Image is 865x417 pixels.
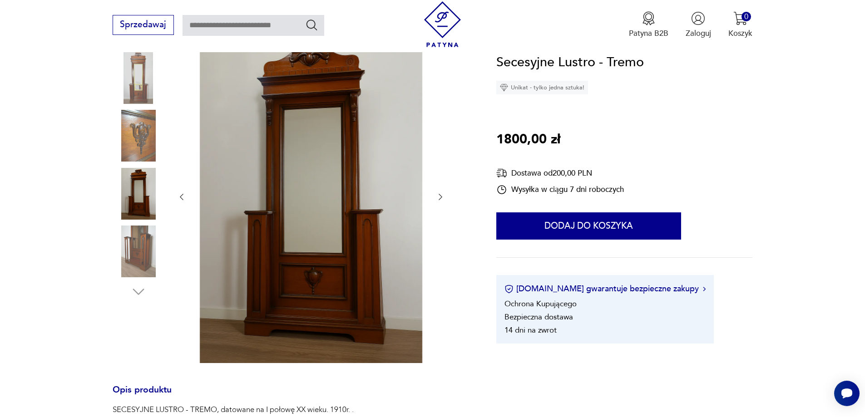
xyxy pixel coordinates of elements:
[504,325,557,336] li: 14 dni na zwrot
[113,15,174,35] button: Sprzedawaj
[496,213,681,240] button: Dodaj do koszyka
[496,167,507,179] img: Ikona dostawy
[113,110,164,162] img: Zdjęcie produktu Secesyjne Lustro - Tremo
[496,129,560,150] p: 1800,00 zł
[733,11,747,25] img: Ikona koszyka
[504,284,706,295] button: [DOMAIN_NAME] gwarantuje bezpieczne zakupy
[113,52,164,104] img: Zdjęcie produktu Secesyjne Lustro - Tremo
[728,28,752,39] p: Koszyk
[629,11,668,39] a: Ikona medaluPatyna B2B
[496,52,644,73] h1: Secesyjne Lustro - Tremo
[113,387,470,405] h3: Opis produktu
[305,18,318,31] button: Szukaj
[703,287,706,291] img: Ikona strzałki w prawo
[420,1,465,47] img: Patyna - sklep z meblami i dekoracjami vintage
[198,29,425,363] img: Zdjęcie produktu Secesyjne Lustro - Tremo
[496,167,624,179] div: Dostawa od 200,00 PLN
[504,312,573,323] li: Bezpieczna dostawa
[500,84,508,92] img: Ikona diamentu
[834,381,860,406] iframe: Smartsupp widget button
[686,28,711,39] p: Zaloguj
[741,12,751,21] div: 0
[642,11,656,25] img: Ikona medalu
[504,285,514,294] img: Ikona certyfikatu
[504,299,577,309] li: Ochrona Kupującego
[113,168,164,220] img: Zdjęcie produktu Secesyjne Lustro - Tremo
[113,226,164,277] img: Zdjęcie produktu Secesyjne Lustro - Tremo
[728,11,752,39] button: 0Koszyk
[629,28,668,39] p: Patyna B2B
[691,11,705,25] img: Ikonka użytkownika
[686,11,711,39] button: Zaloguj
[113,22,174,29] a: Sprzedawaj
[496,184,624,195] div: Wysyłka w ciągu 7 dni roboczych
[496,81,588,95] div: Unikat - tylko jedna sztuka!
[629,11,668,39] button: Patyna B2B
